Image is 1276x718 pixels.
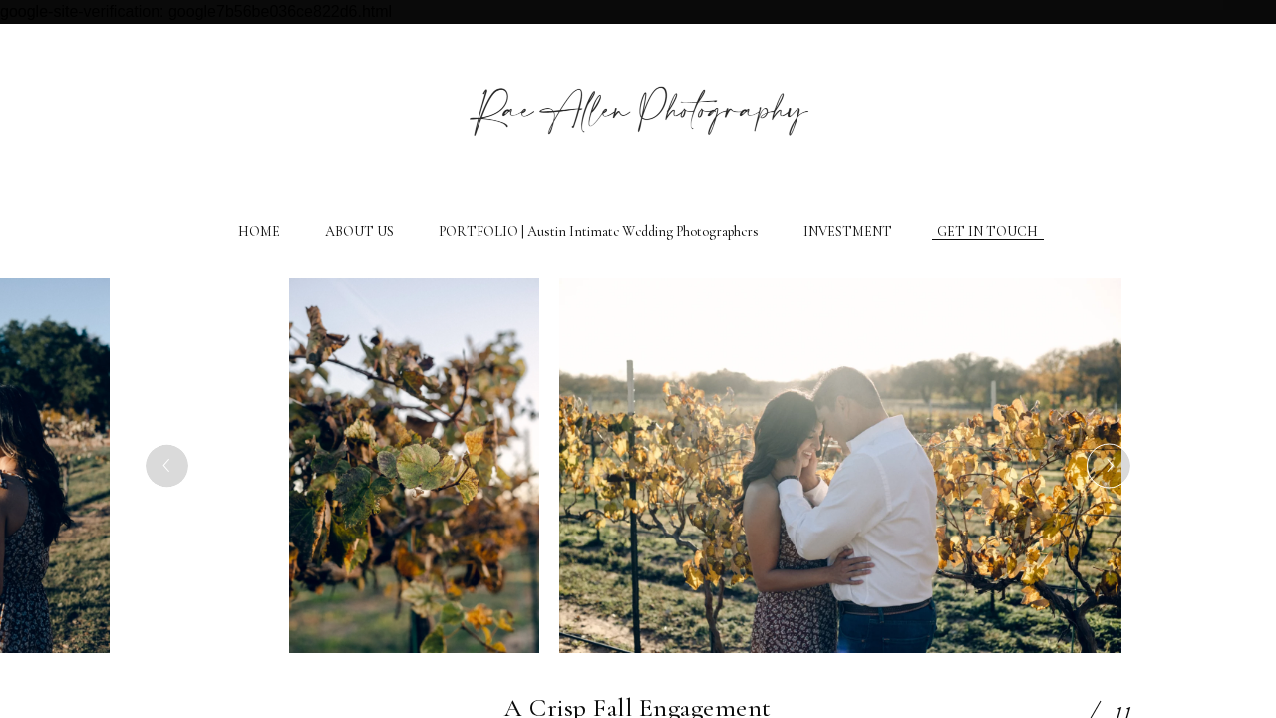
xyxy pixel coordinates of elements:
img: Rae Allen Photography | a couple touches foreheads [559,278,1121,653]
a: INVESTMENT [803,223,892,240]
a: ABOUT US [325,223,394,240]
a: GET IN TOUCH [937,223,1038,240]
a: PORTFOLIO | Austin Intimate Wedding Photographers [439,223,759,240]
img: Rae Allen Photography| A detail shot of dark green leaf hanging on the vines at the Winery [289,278,539,653]
a: HOME [238,223,280,240]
